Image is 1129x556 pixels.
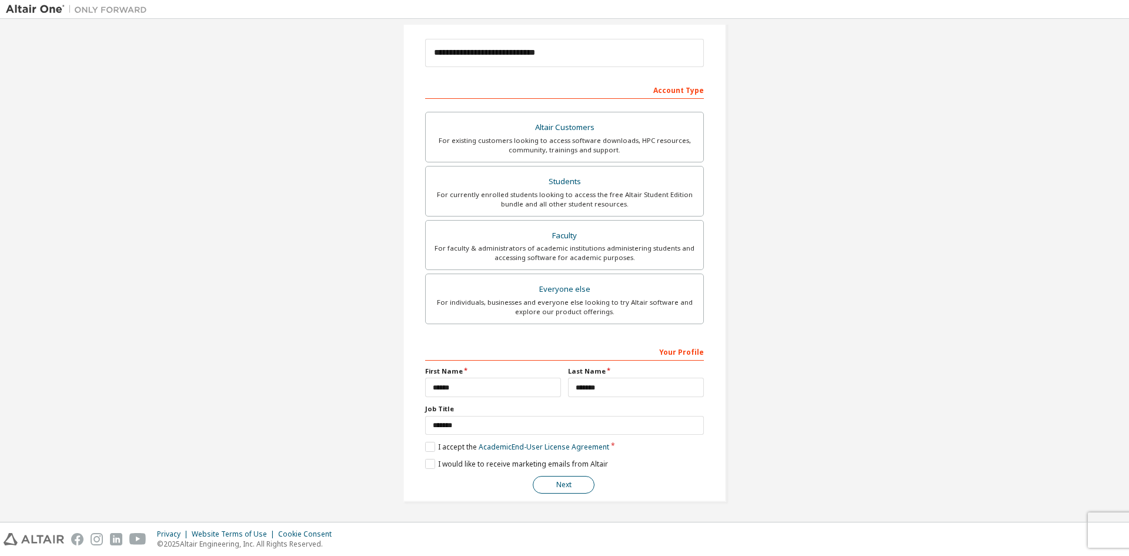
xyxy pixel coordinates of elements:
[433,244,696,262] div: For faculty & administrators of academic institutions administering students and accessing softwa...
[433,228,696,244] div: Faculty
[91,533,103,545] img: instagram.svg
[6,4,153,15] img: Altair One
[425,342,704,361] div: Your Profile
[157,539,339,549] p: © 2025 Altair Engineering, Inc. All Rights Reserved.
[433,190,696,209] div: For currently enrolled students looking to access the free Altair Student Edition bundle and all ...
[479,442,609,452] a: Academic End-User License Agreement
[433,174,696,190] div: Students
[4,533,64,545] img: altair_logo.svg
[157,530,192,539] div: Privacy
[278,530,339,539] div: Cookie Consent
[568,367,704,376] label: Last Name
[425,367,561,376] label: First Name
[425,404,704,414] label: Job Title
[433,136,696,155] div: For existing customers looking to access software downloads, HPC resources, community, trainings ...
[433,281,696,298] div: Everyone else
[129,533,146,545] img: youtube.svg
[425,442,609,452] label: I accept the
[71,533,83,545] img: facebook.svg
[533,476,594,494] button: Next
[110,533,122,545] img: linkedin.svg
[425,459,608,469] label: I would like to receive marketing emails from Altair
[192,530,278,539] div: Website Terms of Use
[425,80,704,99] div: Account Type
[433,298,696,317] div: For individuals, businesses and everyone else looking to try Altair software and explore our prod...
[433,119,696,136] div: Altair Customers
